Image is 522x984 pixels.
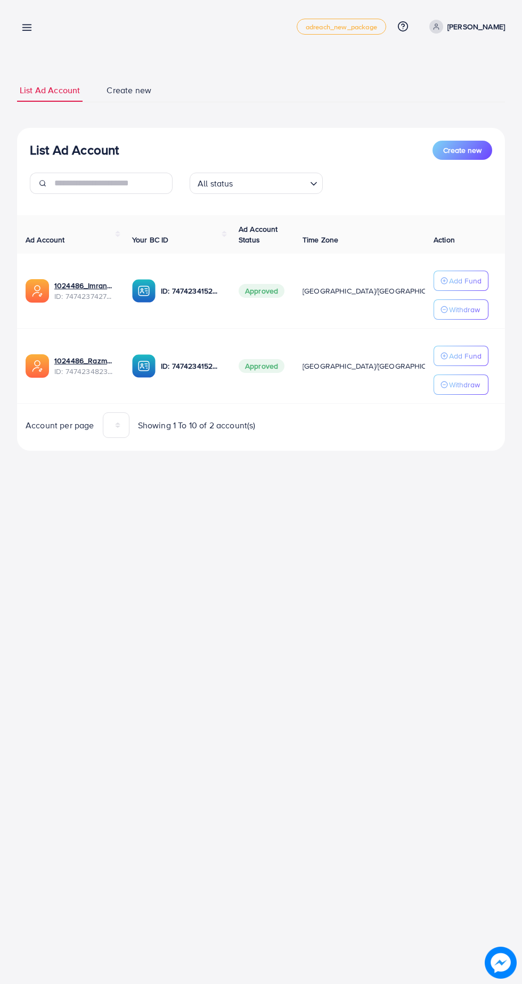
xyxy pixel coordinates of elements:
[54,355,115,377] div: <span class='underline'>1024486_Razman_1740230915595</span></br>7474234823184416769
[54,280,115,291] a: 1024486_Imran_1740231528988
[485,947,517,979] img: image
[239,224,278,245] span: Ad Account Status
[26,234,65,245] span: Ad Account
[303,286,451,296] span: [GEOGRAPHIC_DATA]/[GEOGRAPHIC_DATA]
[161,360,222,372] p: ID: 7474234152863678481
[161,284,222,297] p: ID: 7474234152863678481
[54,355,115,366] a: 1024486_Razman_1740230915595
[425,20,505,34] a: [PERSON_NAME]
[449,378,480,391] p: Withdraw
[132,234,169,245] span: Your BC ID
[26,354,49,378] img: ic-ads-acc.e4c84228.svg
[303,361,451,371] span: [GEOGRAPHIC_DATA]/[GEOGRAPHIC_DATA]
[449,274,482,287] p: Add Fund
[195,176,235,191] span: All status
[239,284,284,298] span: Approved
[107,84,151,96] span: Create new
[443,145,482,156] span: Create new
[303,234,338,245] span: Time Zone
[132,279,156,303] img: ic-ba-acc.ded83a64.svg
[26,419,94,432] span: Account per page
[239,359,284,373] span: Approved
[434,234,455,245] span: Action
[433,141,492,160] button: Create new
[297,19,386,35] a: adreach_new_package
[20,84,80,96] span: List Ad Account
[54,280,115,302] div: <span class='underline'>1024486_Imran_1740231528988</span></br>7474237427478233089
[449,349,482,362] p: Add Fund
[236,174,306,191] input: Search for option
[434,375,488,395] button: Withdraw
[306,23,377,30] span: adreach_new_package
[26,279,49,303] img: ic-ads-acc.e4c84228.svg
[449,303,480,316] p: Withdraw
[447,20,505,33] p: [PERSON_NAME]
[434,271,488,291] button: Add Fund
[138,419,256,432] span: Showing 1 To 10 of 2 account(s)
[54,291,115,302] span: ID: 7474237427478233089
[54,366,115,377] span: ID: 7474234823184416769
[30,142,119,158] h3: List Ad Account
[434,299,488,320] button: Withdraw
[132,354,156,378] img: ic-ba-acc.ded83a64.svg
[434,346,488,366] button: Add Fund
[190,173,323,194] div: Search for option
